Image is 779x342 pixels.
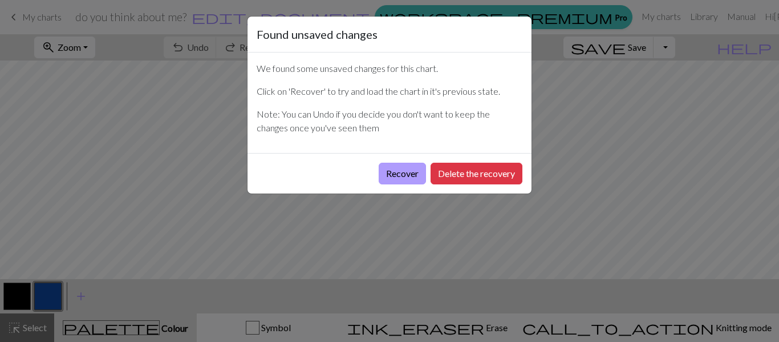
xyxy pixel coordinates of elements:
p: We found some unsaved changes for this chart. [257,62,522,75]
button: Delete the recovery [431,163,522,184]
p: Click on 'Recover' to try and load the chart in it's previous state. [257,85,522,98]
h5: Found unsaved changes [257,26,378,43]
p: Note: You can Undo if you decide you don't want to keep the changes once you've seen them [257,107,522,135]
button: Recover [379,163,426,184]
